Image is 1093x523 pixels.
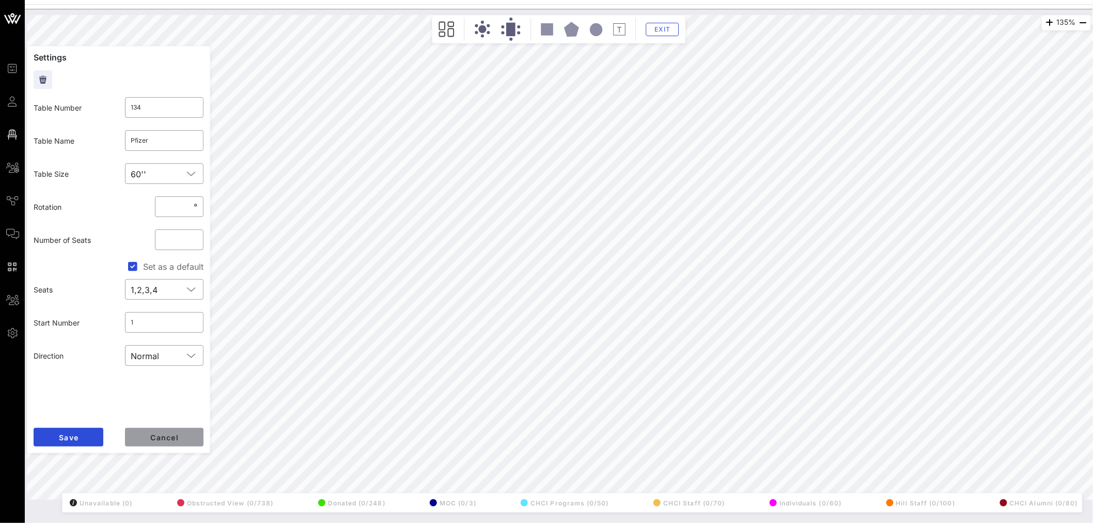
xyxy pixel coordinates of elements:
[646,23,679,36] button: Exit
[27,228,119,252] div: Number of Seats
[143,261,204,272] label: Set as a default
[27,311,119,334] div: Start Number
[131,285,158,295] div: 1,2,3,4
[58,433,79,442] span: Save
[1042,15,1091,30] div: 135%
[34,428,103,447] button: Save
[34,70,52,89] button: Delete Table
[192,202,197,212] div: °
[150,433,179,442] span: Cancel
[125,279,204,300] div: 1,2,3,4
[27,195,119,219] div: Rotation
[125,428,204,447] button: Cancel
[27,344,119,367] div: Direction
[27,162,119,186] div: Table Size
[125,163,204,184] div: 60''
[27,129,119,152] div: Table Name
[27,96,119,119] div: Table Number
[27,278,119,301] div: Seats
[131,170,147,179] div: 60''
[653,25,673,33] span: Exit
[125,345,204,366] div: Normal
[34,53,204,62] p: Settings
[131,351,160,361] div: Normal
